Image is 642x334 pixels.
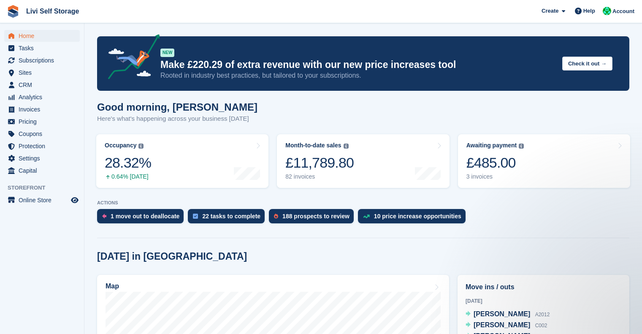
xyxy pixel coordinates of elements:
a: menu [4,79,80,91]
img: icon-info-grey-7440780725fd019a000dd9b08b2336e03edf1995a4989e88bcd33f0948082b44.svg [138,144,144,149]
span: [PERSON_NAME] [474,321,530,329]
img: price-adjustments-announcement-icon-8257ccfd72463d97f412b2fc003d46551f7dbcb40ab6d574587a9cd5c0d94... [101,34,160,82]
span: Account [612,7,634,16]
span: Analytics [19,91,69,103]
a: Occupancy 28.32% 0.64% [DATE] [96,134,268,188]
span: Coupons [19,128,69,140]
img: task-75834270c22a3079a89374b754ae025e5fb1db73e45f91037f5363f120a921f8.svg [193,214,198,219]
img: icon-info-grey-7440780725fd019a000dd9b08b2336e03edf1995a4989e88bcd33f0948082b44.svg [344,144,349,149]
a: 10 price increase opportunities [358,209,470,228]
div: 82 invoices [285,173,354,180]
p: Here's what's happening across your business [DATE] [97,114,257,124]
img: Joe Robertson [603,7,611,15]
a: menu [4,103,80,115]
div: £11,789.80 [285,154,354,171]
div: 28.32% [105,154,151,171]
p: ACTIONS [97,200,629,206]
a: 22 tasks to complete [188,209,269,228]
h2: Move ins / outs [466,282,621,292]
span: Invoices [19,103,69,115]
a: menu [4,165,80,177]
a: 188 prospects to review [269,209,358,228]
img: stora-icon-8386f47178a22dfd0bd8f6a31ec36ba5ce8667c1dd55bd0f319d3a0aa187defe.svg [7,5,19,18]
div: 1 move out to deallocate [111,213,179,220]
a: menu [4,42,80,54]
div: 22 tasks to complete [202,213,260,220]
div: £485.00 [466,154,524,171]
a: Livi Self Storage [23,4,82,18]
span: A2012 [535,312,550,318]
div: Awaiting payment [466,142,517,149]
span: Capital [19,165,69,177]
span: Pricing [19,116,69,128]
img: move_outs_to_deallocate_icon-f764333ba52eb49d3ac5e1228854f67142a1ed5810a6f6cc68b1a99e826820c5.svg [102,214,106,219]
img: icon-info-grey-7440780725fd019a000dd9b08b2336e03edf1995a4989e88bcd33f0948082b44.svg [519,144,524,149]
button: Check it out → [562,57,612,71]
h1: Good morning, [PERSON_NAME] [97,101,257,113]
span: Subscriptions [19,54,69,66]
a: Month-to-date sales £11,789.80 82 invoices [277,134,449,188]
a: menu [4,140,80,152]
span: Settings [19,152,69,164]
a: menu [4,194,80,206]
a: Preview store [70,195,80,205]
a: menu [4,91,80,103]
img: prospect-51fa495bee0391a8d652442698ab0144808aea92771e9ea1ae160a38d050c398.svg [274,214,278,219]
span: Home [19,30,69,42]
div: Occupancy [105,142,136,149]
div: Month-to-date sales [285,142,341,149]
p: Make £220.29 of extra revenue with our new price increases tool [160,59,555,71]
div: 188 prospects to review [282,213,349,220]
a: menu [4,116,80,128]
span: C002 [535,323,547,329]
img: price_increase_opportunities-93ffe204e8149a01c8c9dc8f82e8f89637d9d84a8eef4429ea346261dce0b2c0.svg [363,215,370,218]
a: menu [4,67,80,79]
a: [PERSON_NAME] C002 [466,320,547,331]
a: [PERSON_NAME] A2012 [466,309,550,320]
p: Rooted in industry best practices, but tailored to your subscriptions. [160,71,555,80]
div: 0.64% [DATE] [105,173,151,180]
span: Help [583,7,595,15]
span: Create [542,7,558,15]
a: 1 move out to deallocate [97,209,188,228]
a: menu [4,128,80,140]
h2: Map [106,282,119,290]
a: Awaiting payment £485.00 3 invoices [458,134,630,188]
span: Sites [19,67,69,79]
div: 10 price increase opportunities [374,213,461,220]
span: CRM [19,79,69,91]
a: menu [4,152,80,164]
div: 3 invoices [466,173,524,180]
span: Online Store [19,194,69,206]
span: Protection [19,140,69,152]
a: menu [4,30,80,42]
div: [DATE] [466,297,621,305]
div: NEW [160,49,174,57]
span: Storefront [8,184,84,192]
span: [PERSON_NAME] [474,310,530,318]
h2: [DATE] in [GEOGRAPHIC_DATA] [97,251,247,262]
a: menu [4,54,80,66]
span: Tasks [19,42,69,54]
